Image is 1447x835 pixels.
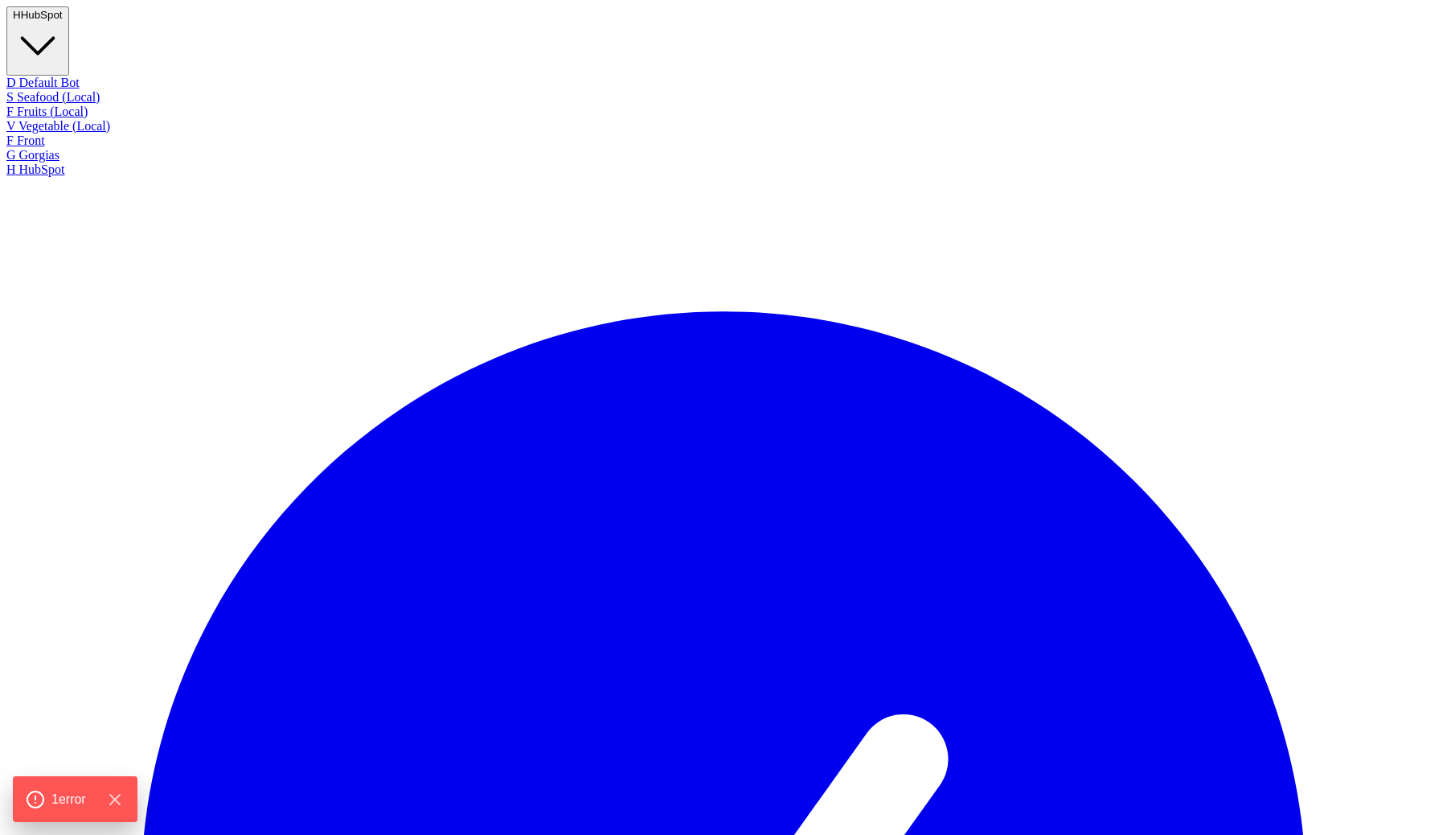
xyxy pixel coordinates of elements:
[6,148,1441,162] div: Gorgias
[6,6,69,76] button: HHubSpot
[21,9,63,21] span: HubSpot
[6,90,14,104] span: S
[6,119,1441,134] div: Vegetable (Local)
[6,76,1441,90] div: Default Bot
[6,119,15,133] span: V
[6,105,14,118] span: F
[6,162,16,176] span: H
[6,134,1441,148] div: Front
[6,162,1441,177] div: HubSpot
[6,148,16,162] span: G
[6,90,1441,105] div: Seafood (Local)
[6,76,16,89] span: D
[13,9,21,21] span: H
[6,134,14,147] span: F
[6,105,1441,119] div: Fruits (Local)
